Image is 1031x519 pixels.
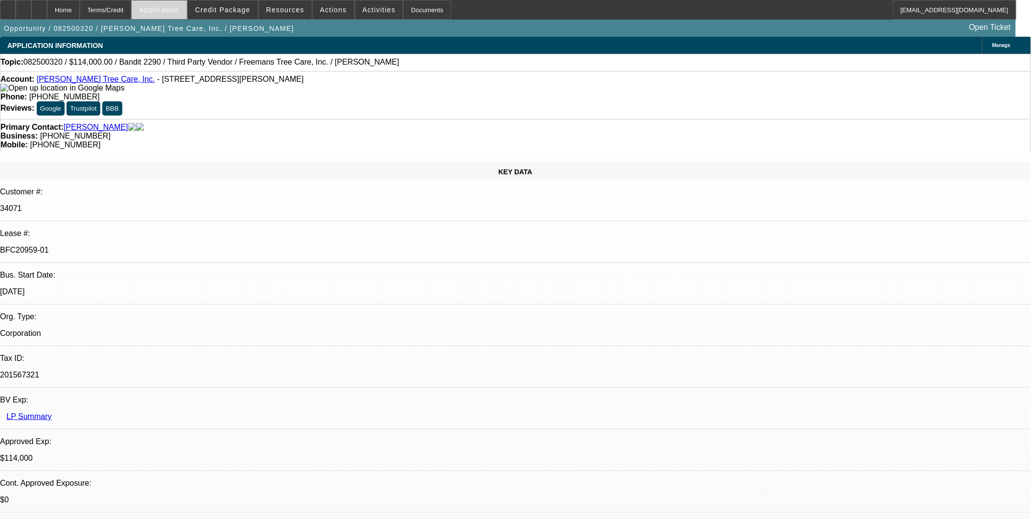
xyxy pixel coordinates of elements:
[266,6,304,14] span: Resources
[499,168,532,176] span: KEY DATA
[7,42,103,49] span: APPLICATION INFORMATION
[195,6,251,14] span: Credit Package
[0,93,27,101] strong: Phone:
[37,75,155,83] a: [PERSON_NAME] Tree Care, Inc.
[128,123,136,132] img: facebook-icon.png
[23,58,399,67] span: 082500320 / $114,000.00 / Bandit 2290 / Third Party Vendor / Freemans Tree Care, Inc. / [PERSON_N...
[132,0,186,19] button: Application
[992,43,1010,48] span: Manage
[136,123,144,132] img: linkedin-icon.png
[67,101,100,116] button: Trustpilot
[0,58,23,67] strong: Topic:
[102,101,122,116] button: BBB
[64,123,128,132] a: [PERSON_NAME]
[0,132,38,140] strong: Business:
[37,101,65,116] button: Google
[6,412,51,421] a: LP Summary
[0,75,34,83] strong: Account:
[363,6,396,14] span: Activities
[0,84,124,92] a: View Google Maps
[30,141,100,149] span: [PHONE_NUMBER]
[0,141,28,149] strong: Mobile:
[29,93,100,101] span: [PHONE_NUMBER]
[40,132,111,140] span: [PHONE_NUMBER]
[259,0,312,19] button: Resources
[0,104,34,112] strong: Reviews:
[355,0,403,19] button: Activities
[0,123,64,132] strong: Primary Contact:
[0,84,124,93] img: Open up location in Google Maps
[139,6,179,14] span: Application
[157,75,304,83] span: - [STREET_ADDRESS][PERSON_NAME]
[4,24,294,32] span: Opportunity / 082500320 / [PERSON_NAME] Tree Care, Inc. / [PERSON_NAME]
[313,0,354,19] button: Actions
[965,19,1015,36] a: Open Ticket
[188,0,258,19] button: Credit Package
[320,6,347,14] span: Actions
